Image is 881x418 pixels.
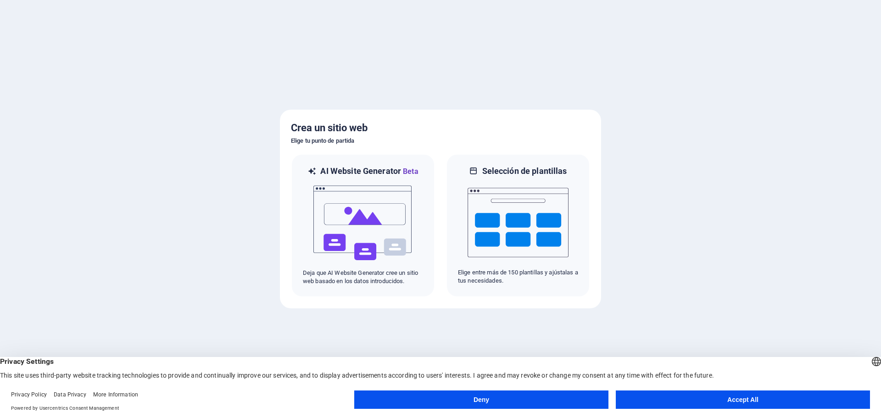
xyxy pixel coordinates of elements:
[458,268,578,285] p: Elige entre más de 150 plantillas y ajústalas a tus necesidades.
[446,154,590,297] div: Selección de plantillasElige entre más de 150 plantillas y ajústalas a tus necesidades.
[291,121,590,135] h5: Crea un sitio web
[312,177,413,269] img: ai
[303,269,423,285] p: Deja que AI Website Generator cree un sitio web basado en los datos introducidos.
[401,167,418,176] span: Beta
[291,135,590,146] h6: Elige tu punto de partida
[482,166,567,177] h6: Selección de plantillas
[291,154,435,297] div: AI Website GeneratorBetaaiDeja que AI Website Generator cree un sitio web basado en los datos int...
[320,166,418,177] h6: AI Website Generator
